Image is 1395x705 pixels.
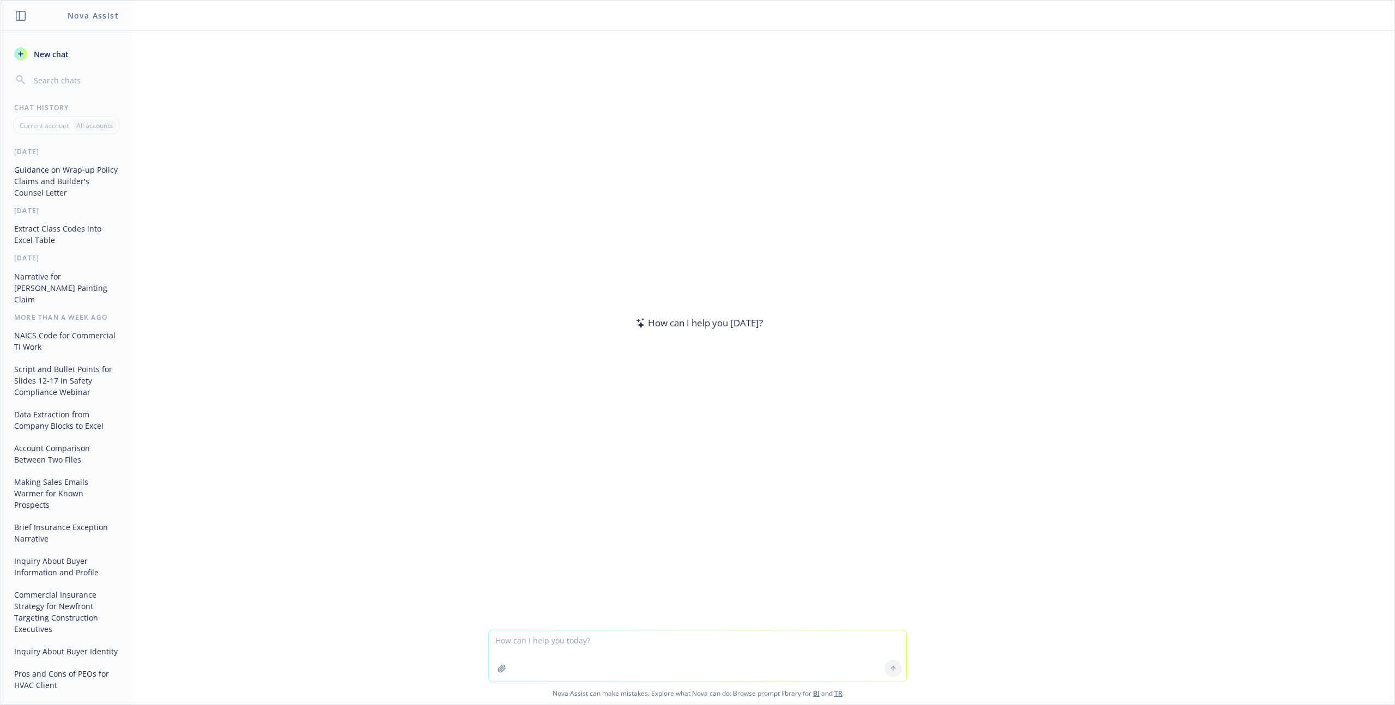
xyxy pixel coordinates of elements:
div: [DATE] [1,253,131,263]
button: Brief Insurance Exception Narrative [10,518,123,548]
span: Nova Assist can make mistakes. Explore what Nova can do: Browse prompt library for and [5,682,1390,704]
button: Data Extraction from Company Blocks to Excel [10,405,123,435]
div: More than a week ago [1,313,131,322]
span: New chat [32,48,69,60]
h1: Nova Assist [68,10,119,21]
button: Commercial Insurance Strategy for Newfront Targeting Construction Executives [10,586,123,638]
button: New chat [10,44,123,64]
div: Chat History [1,103,131,112]
button: Narrative for [PERSON_NAME] Painting Claim [10,268,123,308]
button: Inquiry About Buyer Identity [10,642,123,660]
input: Search chats [32,72,118,88]
button: Script and Bullet Points for Slides 12-17 in Safety Compliance Webinar [10,360,123,401]
button: Guidance on Wrap-up Policy Claims and Builder's Counsel Letter [10,161,123,202]
button: Account Comparison Between Two Files [10,439,123,469]
button: Extract Class Codes into Excel Table [10,220,123,249]
div: [DATE] [1,147,131,156]
p: All accounts [76,121,113,130]
a: TR [834,689,842,698]
button: NAICS Code for Commercial TI Work [10,326,123,356]
button: Inquiry About Buyer Information and Profile [10,552,123,581]
button: Pros and Cons of PEOs for HVAC Client [10,665,123,694]
a: BI [813,689,820,698]
p: Current account [20,121,69,130]
div: [DATE] [1,206,131,215]
div: How can I help you [DATE]? [633,316,763,330]
button: Making Sales Emails Warmer for Known Prospects [10,473,123,514]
